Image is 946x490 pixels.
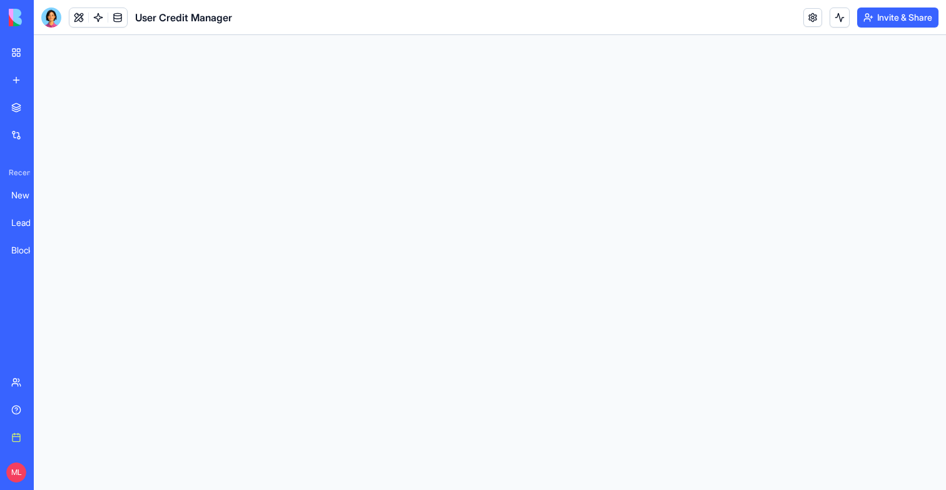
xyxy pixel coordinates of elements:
[6,462,26,482] span: ML
[11,244,46,257] div: Blocks Support Center
[4,210,54,235] a: Lead Generation Hub
[11,189,46,202] div: New App
[9,9,86,26] img: logo
[4,238,54,263] a: Blocks Support Center
[4,183,54,208] a: New App
[4,168,30,178] span: Recent
[135,10,232,25] h1: User Credit Manager
[857,8,938,28] button: Invite & Share
[11,217,46,229] div: Lead Generation Hub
